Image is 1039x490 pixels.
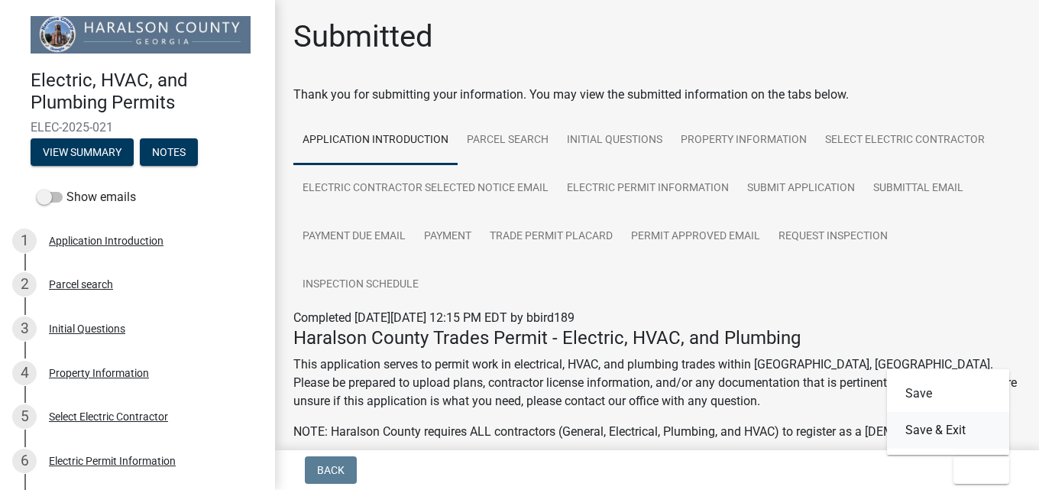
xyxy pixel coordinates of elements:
[49,411,168,422] div: Select Electric Contractor
[293,355,1021,410] p: This application serves to permit work in electrical, HVAC, and plumbing trades within [GEOGRAPHI...
[816,116,994,165] a: Select Electric Contractor
[769,213,897,261] a: Request Inspection
[49,323,125,334] div: Initial Questions
[31,120,244,135] span: ELEC-2025-021
[49,235,163,246] div: Application Introduction
[481,213,622,261] a: Trade Permit Placard
[864,164,973,213] a: Submittal Email
[293,261,428,310] a: Inspection schedule
[317,464,345,476] span: Back
[293,86,1021,104] div: Thank you for submitting your information. You may view the submitted information on the tabs below.
[293,164,558,213] a: Electric Contractor Selected Notice Email
[12,361,37,385] div: 4
[140,147,198,159] wm-modal-confirm: Notes
[293,310,575,325] span: Completed [DATE][DATE] 12:15 PM EDT by bbird189
[31,147,134,159] wm-modal-confirm: Summary
[12,449,37,473] div: 6
[140,138,198,166] button: Notes
[887,412,1009,449] button: Save & Exit
[293,213,415,261] a: Payment Due Email
[887,369,1009,455] div: Exit
[12,229,37,253] div: 1
[622,213,769,261] a: Permit Approved Email
[37,188,136,206] label: Show emails
[558,116,672,165] a: Initial Questions
[558,164,738,213] a: Electric Permit Information
[953,456,1009,484] button: Exit
[672,116,816,165] a: Property Information
[31,16,251,54] img: Haralson County, Georgia
[49,279,113,290] div: Parcel search
[12,272,37,297] div: 2
[49,456,176,466] div: Electric Permit Information
[12,316,37,341] div: 3
[12,404,37,429] div: 5
[293,18,433,55] h1: Submitted
[31,138,134,166] button: View Summary
[887,375,1009,412] button: Save
[49,368,149,378] div: Property Information
[305,456,357,484] button: Back
[31,70,263,114] h4: Electric, HVAC, and Plumbing Permits
[415,213,481,261] a: Payment
[293,116,458,165] a: Application Introduction
[966,464,988,476] span: Exit
[738,164,864,213] a: Submit Application
[458,116,558,165] a: Parcel search
[293,327,1021,349] h4: Haralson County Trades Permit - Electric, HVAC, and Plumbing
